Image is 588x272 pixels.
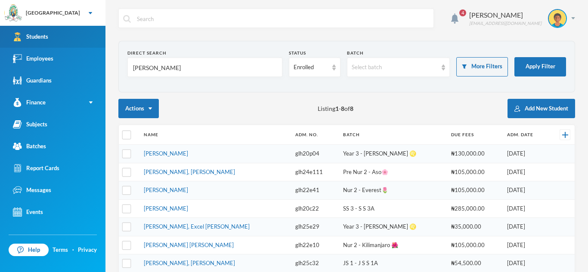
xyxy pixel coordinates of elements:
[339,199,447,218] td: SS 3 - S S 3A
[13,164,59,173] div: Report Cards
[291,145,339,163] td: glh20p04
[13,120,47,129] div: Subjects
[13,76,52,85] div: Guardians
[144,150,188,157] a: [PERSON_NAME]
[123,15,131,23] img: search
[447,181,503,200] td: ₦105,000.00
[347,50,450,56] div: Batch
[562,132,568,138] img: +
[339,236,447,254] td: Nur 2 - Kilimanjaro 🌺
[144,168,235,175] a: [PERSON_NAME], [PERSON_NAME]
[291,163,339,181] td: glh24e111
[352,63,438,72] div: Select batch
[144,223,250,230] a: [PERSON_NAME], Excel [PERSON_NAME]
[291,125,339,145] th: Adm. No.
[447,163,503,181] td: ₦105,000.00
[132,58,278,77] input: Name, Admin No, Phone number, Email Address
[72,246,74,254] div: ·
[289,50,340,56] div: Status
[350,105,353,112] b: 8
[447,125,503,145] th: Due Fees
[503,163,549,181] td: [DATE]
[294,63,328,72] div: Enrolled
[339,145,447,163] td: Year 3 - [PERSON_NAME] ♌️
[503,199,549,218] td: [DATE]
[447,199,503,218] td: ₦285,000.00
[13,186,51,195] div: Messages
[13,32,48,41] div: Students
[291,199,339,218] td: glh20c22
[136,9,429,28] input: Search
[339,125,447,145] th: Batch
[13,98,46,107] div: Finance
[335,105,339,112] b: 1
[341,105,344,112] b: 8
[339,163,447,181] td: Pre Nur 2 - Aso🌸
[13,142,46,151] div: Batches
[144,241,234,248] a: [PERSON_NAME] [PERSON_NAME]
[291,181,339,200] td: glh22e41
[139,125,291,145] th: Name
[144,260,235,266] a: [PERSON_NAME], [PERSON_NAME]
[127,50,282,56] div: Direct Search
[9,244,49,257] a: Help
[503,236,549,254] td: [DATE]
[13,208,43,217] div: Events
[78,246,97,254] a: Privacy
[503,181,549,200] td: [DATE]
[503,125,549,145] th: Adm. Date
[456,57,508,76] button: More Filters
[447,145,503,163] td: ₦130,000.00
[53,246,68,254] a: Terms
[144,205,188,212] a: [PERSON_NAME]
[549,10,566,27] img: STUDENT
[26,9,80,17] div: [GEOGRAPHIC_DATA]
[118,99,159,118] button: Actions
[503,218,549,236] td: [DATE]
[459,9,466,16] span: 4
[339,181,447,200] td: Nur 2 - Everest🌷
[144,186,188,193] a: [PERSON_NAME]
[5,5,22,22] img: logo
[514,57,566,76] button: Apply Filter
[13,54,53,63] div: Employees
[447,218,503,236] td: ₦35,000.00
[318,104,353,113] span: Listing - of
[291,218,339,236] td: glh25e29
[469,20,542,27] div: [EMAIL_ADDRESS][DOMAIN_NAME]
[508,99,575,118] button: Add New Student
[291,236,339,254] td: glh22e10
[503,145,549,163] td: [DATE]
[469,10,542,20] div: [PERSON_NAME]
[339,218,447,236] td: Year 3 - [PERSON_NAME] ♌️
[447,236,503,254] td: ₦105,000.00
